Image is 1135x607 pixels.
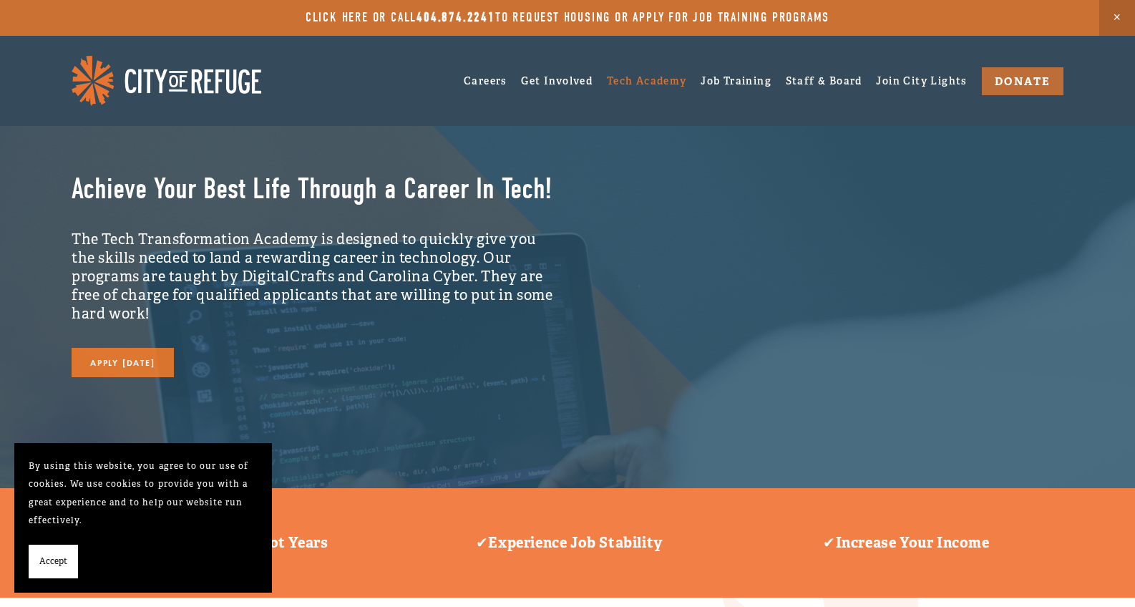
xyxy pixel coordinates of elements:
strong: Experience [488,533,567,552]
h3: ✔ [410,533,724,553]
a: Join City Lights [876,69,967,92]
a: Careers [464,69,507,92]
strong: Job Stability [570,533,663,552]
a: Get Involved [521,74,593,87]
button: Accept [29,545,78,579]
a: DONATE [982,67,1063,95]
a: Job Training [701,69,771,92]
a: Apply [DATE] [72,348,174,377]
span: Accept [39,553,67,571]
strong: Increase Your Income [836,533,990,552]
img: City of Refuge [72,56,261,105]
a: Staff & Board [786,69,862,92]
h3: The Tech Transformation Academy is designed to quickly give you the skills needed to land a rewar... [72,230,555,324]
span: Achieve Your Best Life Through a Career In Tech! [72,172,552,205]
section: Cookie banner [14,443,272,593]
p: By using this website, you agree to our use of cookies. We use cookies to provide you with a grea... [29,457,258,530]
h3: ✔ [749,533,1063,553]
a: Tech Academy [607,69,687,92]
